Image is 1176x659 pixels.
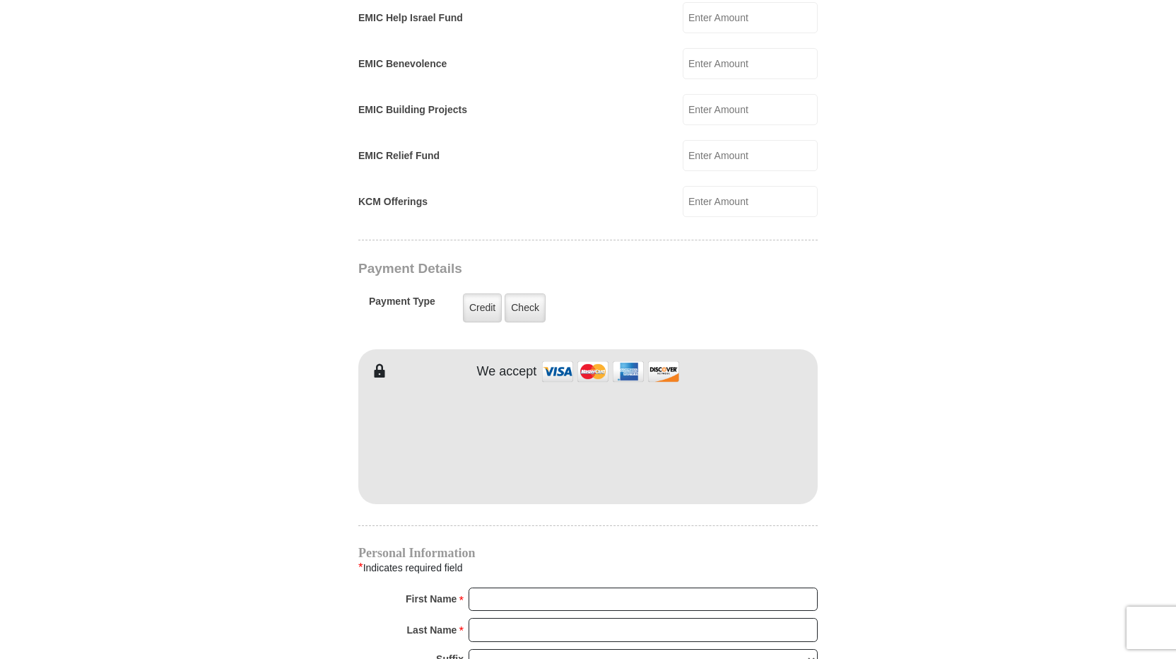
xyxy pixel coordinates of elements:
[358,547,818,559] h4: Personal Information
[407,620,457,640] strong: Last Name
[683,140,818,171] input: Enter Amount
[683,48,818,79] input: Enter Amount
[683,94,818,125] input: Enter Amount
[505,293,546,322] label: Check
[358,148,440,163] label: EMIC Relief Fund
[358,261,719,277] h3: Payment Details
[358,11,463,25] label: EMIC Help Israel Fund
[406,589,457,609] strong: First Name
[369,296,435,315] h5: Payment Type
[683,2,818,33] input: Enter Amount
[358,57,447,71] label: EMIC Benevolence
[358,194,428,209] label: KCM Offerings
[358,103,467,117] label: EMIC Building Projects
[540,356,681,387] img: credit cards accepted
[683,186,818,217] input: Enter Amount
[477,364,537,380] h4: We accept
[463,293,502,322] label: Credit
[358,559,818,577] div: Indicates required field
